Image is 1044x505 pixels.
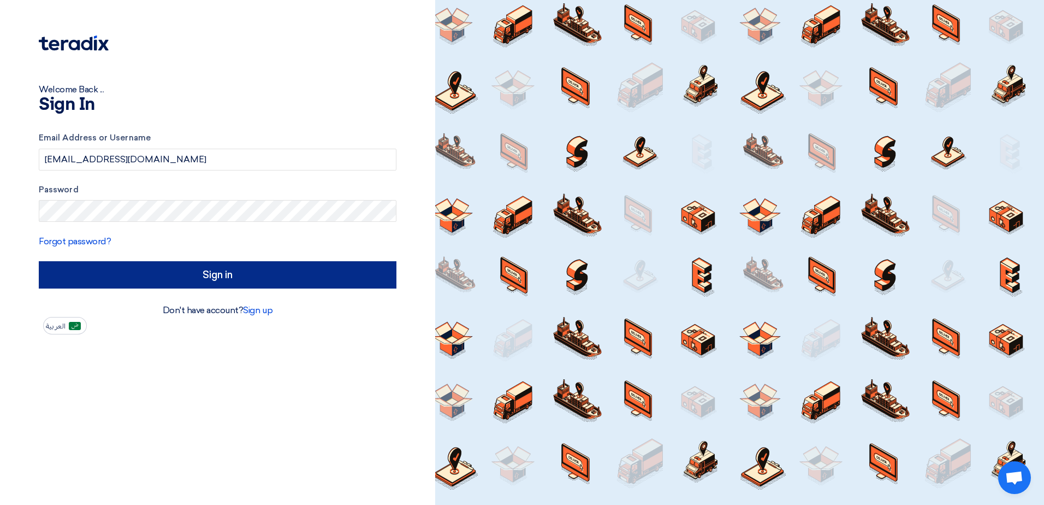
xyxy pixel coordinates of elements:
label: Email Address or Username [39,132,396,144]
div: Don't have account? [39,304,396,317]
a: Sign up [243,305,272,315]
input: Enter your business email or username [39,149,396,171]
input: Sign in [39,261,396,289]
div: Welcome Back ... [39,83,396,96]
span: العربية [46,322,66,330]
label: Password [39,184,396,196]
button: العربية [43,317,87,334]
img: ar-AR.png [69,322,81,330]
h1: Sign In [39,96,396,114]
a: Forgot password? [39,236,111,246]
img: Teradix logo [39,36,109,51]
a: Open chat [998,461,1031,494]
